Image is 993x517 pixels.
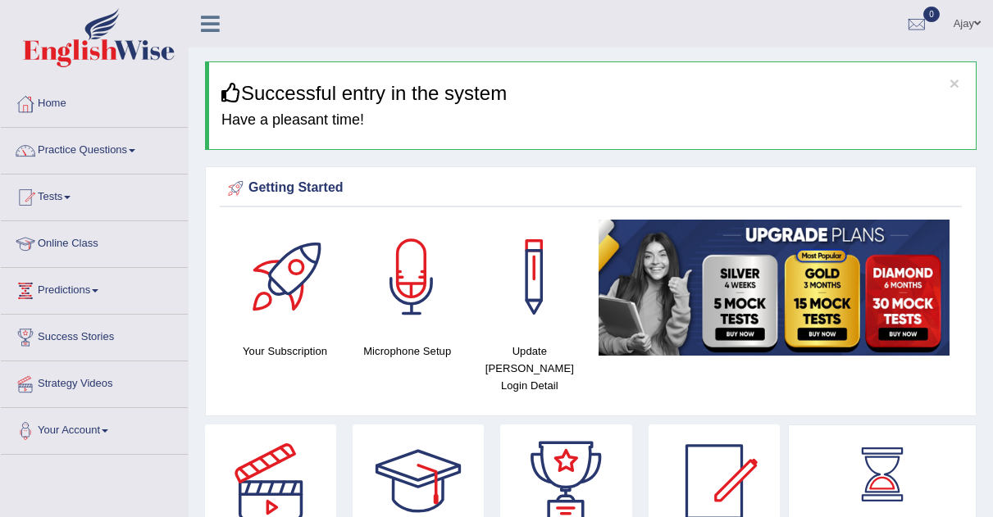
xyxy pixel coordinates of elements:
[232,342,338,360] h4: Your Subscription
[1,361,188,402] a: Strategy Videos
[1,268,188,309] a: Predictions
[476,342,582,394] h4: Update [PERSON_NAME] Login Detail
[950,75,959,92] button: ×
[1,408,188,449] a: Your Account
[1,128,188,169] a: Practice Questions
[923,7,940,22] span: 0
[599,220,950,355] img: small5.jpg
[354,342,460,360] h4: Microphone Setup
[224,176,958,201] div: Getting Started
[1,221,188,262] a: Online Class
[221,112,963,129] h4: Have a pleasant time!
[1,315,188,356] a: Success Stories
[1,175,188,215] a: Tests
[1,81,188,122] a: Home
[221,83,963,104] h3: Successful entry in the system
